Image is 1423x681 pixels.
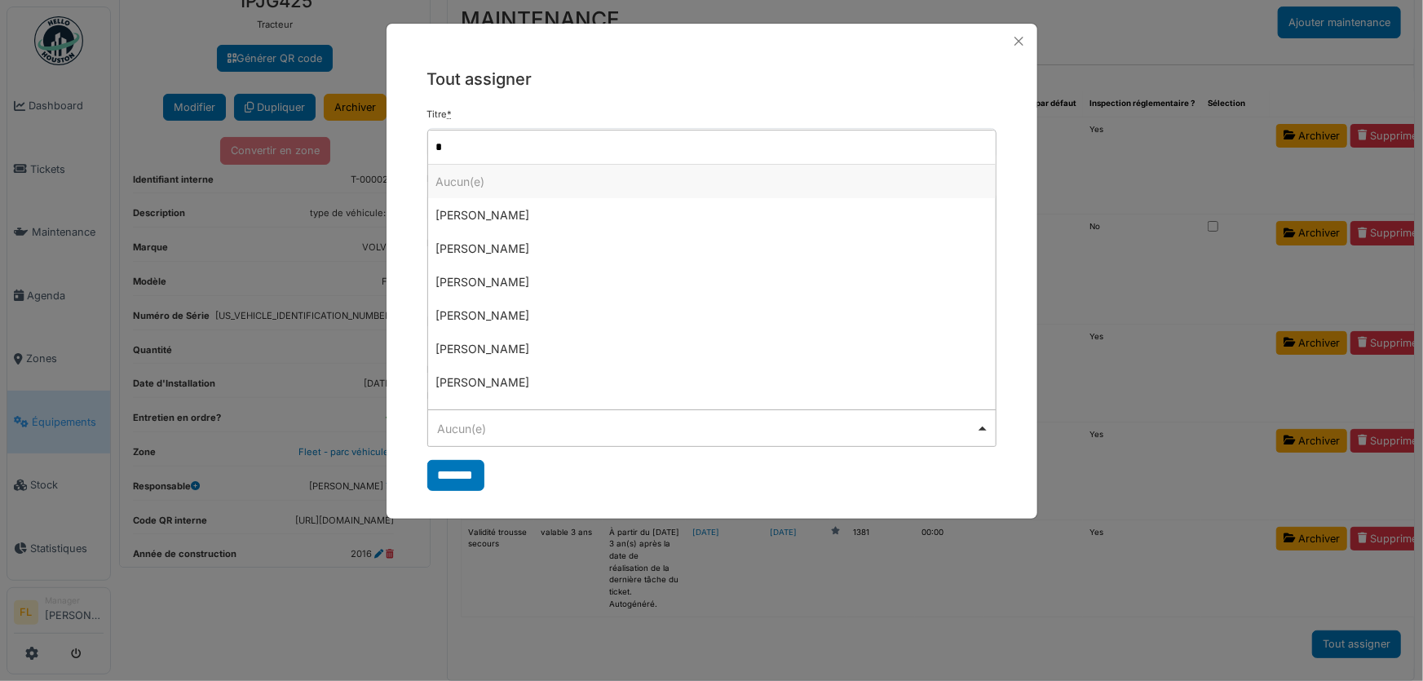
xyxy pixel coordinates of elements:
[428,365,996,399] div: [PERSON_NAME]
[428,165,996,198] div: Aucun(e)
[428,232,996,265] div: [PERSON_NAME]
[448,108,453,120] abbr: Requis
[428,265,996,298] div: [PERSON_NAME]
[1008,30,1030,52] button: Close
[428,130,996,165] input: Aucun(e)
[428,332,996,365] div: [PERSON_NAME]
[437,420,976,437] div: Aucun(e)
[428,399,996,432] div: [PERSON_NAME]
[428,298,996,332] div: [PERSON_NAME]
[427,67,997,91] h5: Tout assigner
[428,198,996,232] div: [PERSON_NAME]
[427,108,453,122] label: Titre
